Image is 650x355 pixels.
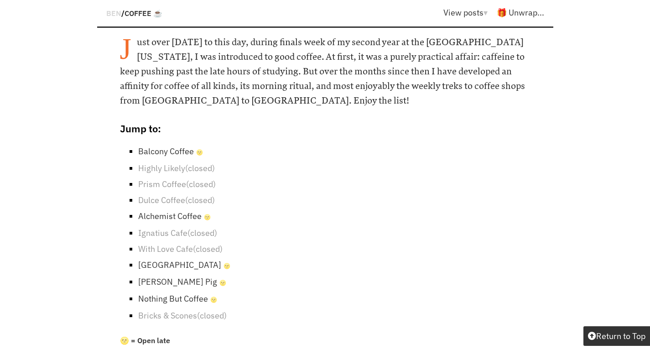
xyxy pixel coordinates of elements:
a: Highly Likely(closed) [138,163,215,173]
a: Ignatius Cafe(closed) [138,228,217,238]
a: View posts [443,7,497,18]
a: Bricks & Scones(closed) [138,310,227,321]
span: ▾ [484,7,488,18]
span: 🌝 [221,262,230,269]
span: 🌝 [208,296,217,303]
a: Prism Coffee(closed) [138,179,216,189]
a: Alchemist Coffee🌝 [138,211,211,221]
div: / [106,5,162,21]
a: Dulce Coffee(closed) [138,195,215,205]
a: [GEOGRAPHIC_DATA]🌝 [138,260,230,270]
a: With Love Cafe(closed) [138,244,223,254]
a: Coffee ☕️ [125,9,162,18]
strong: 🌝 = Open late [120,336,170,345]
strong: Jump to: [120,122,161,135]
h6: Just over [DATE] to this day, during finals week of my second year at the [GEOGRAPHIC_DATA][US_ST... [120,35,530,108]
a: Nothing But Coffee🌝 [138,293,217,304]
button: Return to Top [583,326,650,346]
a: BEN [106,9,121,18]
a: [PERSON_NAME] Pig🌝 [138,277,226,287]
span: 🌝 [217,279,226,286]
a: Balcony Coffee🌝 [138,146,203,157]
span: 🌝 [194,149,203,156]
span: 🌝 [202,214,211,220]
a: 🎁 Unwrap... [497,7,544,18]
